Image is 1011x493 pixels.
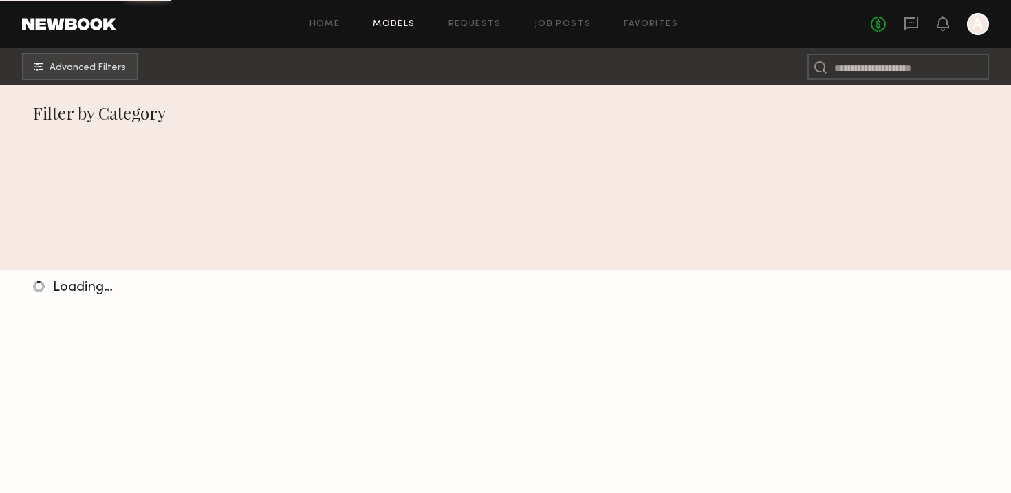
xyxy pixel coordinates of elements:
[967,13,989,35] a: A
[448,20,501,29] a: Requests
[50,63,126,73] span: Advanced Filters
[309,20,340,29] a: Home
[53,281,113,294] span: Loading…
[534,20,591,29] a: Job Posts
[373,20,415,29] a: Models
[624,20,678,29] a: Favorites
[33,102,979,124] div: Filter by Category
[22,53,138,80] button: Advanced Filters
